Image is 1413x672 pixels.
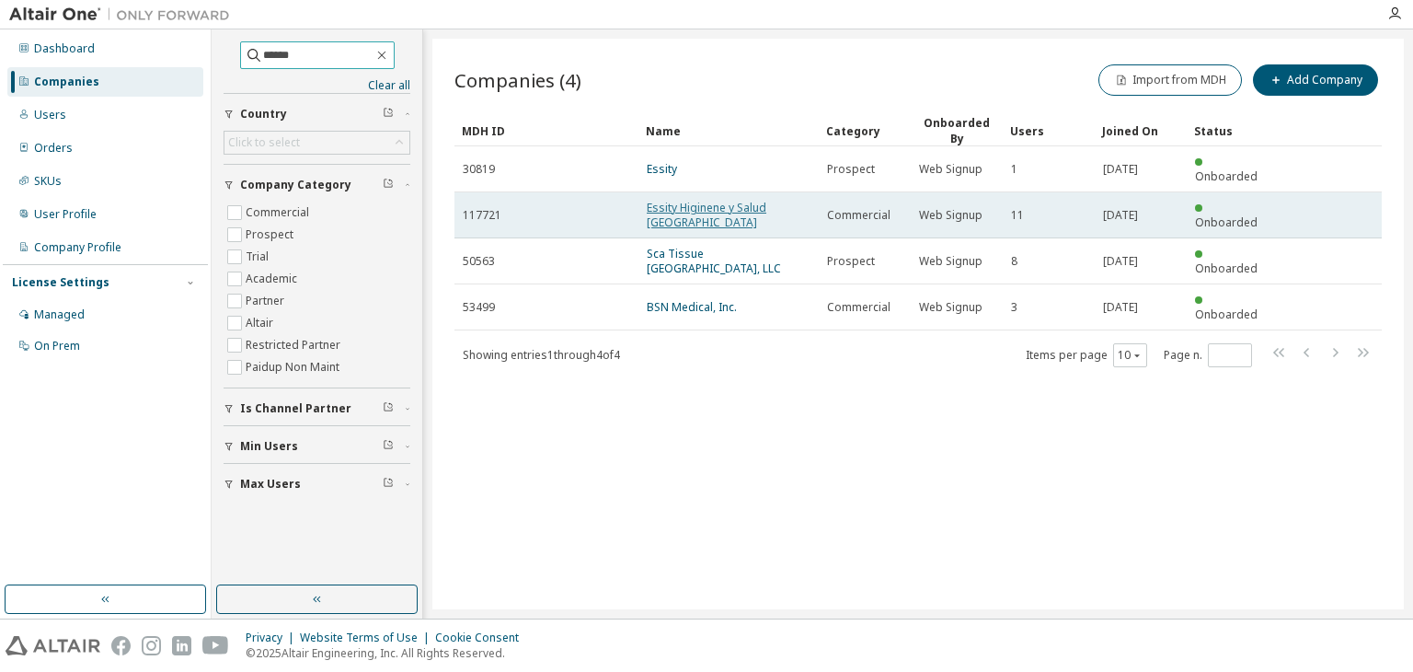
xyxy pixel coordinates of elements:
a: Clear all [224,78,410,93]
button: Company Category [224,165,410,205]
span: Is Channel Partner [240,401,351,416]
div: Category [826,116,903,145]
button: Min Users [224,426,410,467]
div: Cookie Consent [435,631,530,645]
a: BSN Medical, Inc. [647,299,737,315]
span: [DATE] [1103,254,1138,269]
button: Max Users [224,464,410,504]
div: Orders [34,141,73,156]
span: [DATE] [1103,208,1138,223]
span: Page n. [1164,343,1252,367]
span: Companies (4) [454,67,581,93]
span: Clear filter [383,401,394,416]
div: Joined On [1102,116,1179,145]
div: Users [1010,116,1087,145]
div: MDH ID [462,116,631,145]
span: Web Signup [919,254,982,269]
span: Company Category [240,178,351,192]
img: altair_logo.svg [6,636,100,655]
span: 30819 [463,162,495,177]
img: facebook.svg [111,636,131,655]
span: Onboarded [1195,261,1258,276]
a: Essity [647,161,677,177]
span: 11 [1011,208,1024,223]
label: Prospect [246,224,297,246]
img: youtube.svg [202,636,229,655]
span: Clear filter [383,477,394,492]
label: Altair [246,312,277,334]
span: Prospect [827,254,875,269]
span: Clear filter [383,439,394,454]
span: Web Signup [919,300,982,315]
span: 53499 [463,300,495,315]
button: Is Channel Partner [224,388,410,429]
div: On Prem [34,339,80,353]
div: Name [646,116,811,145]
div: User Profile [34,207,97,222]
button: Import from MDH [1098,64,1242,96]
button: Add Company [1253,64,1378,96]
img: instagram.svg [142,636,161,655]
span: Clear filter [383,178,394,192]
img: linkedin.svg [172,636,191,655]
p: © 2025 Altair Engineering, Inc. All Rights Reserved. [246,645,530,661]
span: Min Users [240,439,298,454]
div: Users [34,108,66,122]
label: Academic [246,268,301,290]
span: Onboarded [1195,307,1258,322]
div: Status [1194,116,1271,145]
label: Partner [246,290,288,312]
span: Web Signup [919,162,982,177]
span: 1 [1011,162,1017,177]
span: 8 [1011,254,1017,269]
span: 117721 [463,208,501,223]
label: Commercial [246,202,313,224]
a: Essity Higinene y Salud [GEOGRAPHIC_DATA] [647,200,766,230]
span: Country [240,107,287,122]
span: Showing entries 1 through 4 of 4 [463,347,620,363]
span: [DATE] [1103,300,1138,315]
a: Sca Tissue [GEOGRAPHIC_DATA], LLC [647,246,781,276]
div: Dashboard [34,41,95,56]
div: Onboarded By [918,115,995,146]
button: 10 [1118,348,1143,363]
span: Items per page [1026,343,1147,367]
span: 50563 [463,254,495,269]
div: Company Profile [34,240,121,255]
img: Altair One [9,6,239,24]
div: Click to select [228,135,300,150]
span: Clear filter [383,107,394,122]
div: Click to select [224,132,409,154]
label: Trial [246,246,272,268]
span: Onboarded [1195,214,1258,230]
span: Commercial [827,208,890,223]
div: Managed [34,307,85,322]
div: Companies [34,75,99,89]
span: Commercial [827,300,890,315]
span: Prospect [827,162,875,177]
span: Max Users [240,477,301,492]
label: Restricted Partner [246,334,344,356]
span: Onboarded [1195,168,1258,184]
span: [DATE] [1103,162,1138,177]
div: Privacy [246,631,300,645]
span: 3 [1011,300,1017,315]
div: SKUs [34,174,62,189]
span: Web Signup [919,208,982,223]
button: Country [224,94,410,134]
div: License Settings [12,275,109,290]
div: Website Terms of Use [300,631,435,645]
label: Paidup Non Maint [246,356,343,378]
